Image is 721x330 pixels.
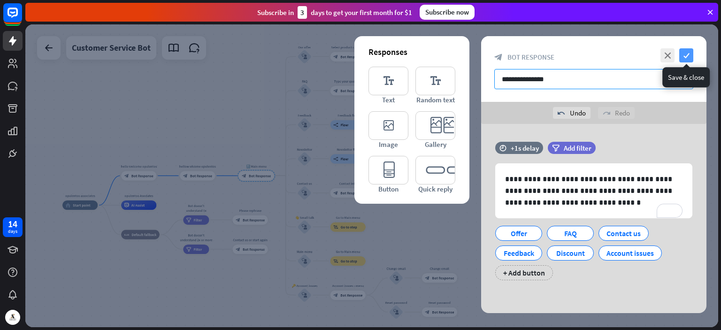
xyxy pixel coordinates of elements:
i: filter [552,145,560,152]
i: undo [558,109,565,117]
div: Redo [598,107,635,119]
i: block_bot_response [494,53,503,61]
i: check [679,48,693,62]
div: Subscribe now [420,5,475,20]
div: Discount [555,246,586,260]
div: 14 [8,220,17,228]
div: To enrich screen reader interactions, please activate Accessibility in Grammarly extension settings [496,164,692,218]
div: Offer [503,226,534,240]
div: Contact us [606,226,641,240]
a: 14 days [3,217,23,237]
i: time [499,145,506,151]
i: redo [603,109,610,117]
button: Open LiveChat chat widget [8,4,36,32]
i: close [660,48,675,62]
div: days [8,228,17,235]
div: Account issues [606,246,654,260]
div: + Add button [495,265,553,280]
div: 3 [298,6,307,19]
div: +1s delay [511,144,539,153]
div: Undo [553,107,591,119]
span: Bot Response [507,53,554,61]
span: Add filter [564,144,591,153]
div: Feedback [503,246,534,260]
div: Subscribe in days to get your first month for $1 [257,6,412,19]
div: FAQ [555,226,586,240]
